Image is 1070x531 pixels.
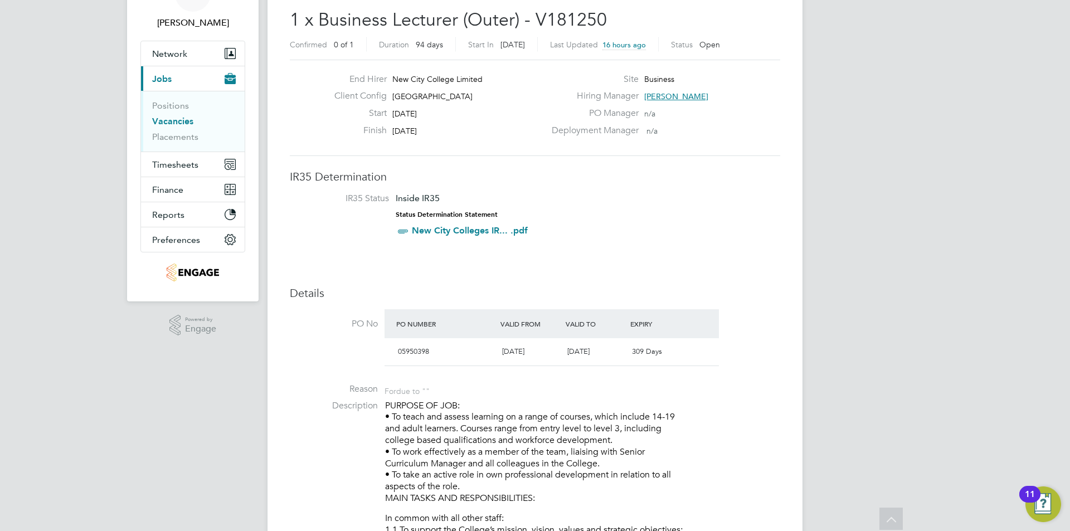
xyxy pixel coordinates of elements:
[152,159,198,170] span: Timesheets
[602,40,646,50] span: 16 hours ago
[290,286,780,300] h3: Details
[185,324,216,334] span: Engage
[185,315,216,324] span: Powered by
[563,314,628,334] div: Valid To
[152,74,172,84] span: Jobs
[152,210,184,220] span: Reports
[498,314,563,334] div: Valid From
[379,40,409,50] label: Duration
[396,193,440,203] span: Inside IR35
[628,314,693,334] div: Expiry
[567,347,590,356] span: [DATE]
[152,116,193,126] a: Vacancies
[141,66,245,91] button: Jobs
[699,40,720,50] span: Open
[392,74,483,84] span: New City College Limited
[416,40,443,50] span: 94 days
[141,41,245,66] button: Network
[152,131,198,142] a: Placements
[152,235,200,245] span: Preferences
[392,109,417,119] span: [DATE]
[141,227,245,252] button: Preferences
[671,40,693,50] label: Status
[325,108,387,119] label: Start
[502,347,524,356] span: [DATE]
[325,90,387,102] label: Client Config
[152,100,189,111] a: Positions
[290,9,607,31] span: 1 x Business Lecturer (Outer) - V181250
[325,125,387,137] label: Finish
[152,48,187,59] span: Network
[141,91,245,152] div: Jobs
[385,400,780,504] p: PURPOSE OF JOB: • To teach and assess learning on a range of courses, which include 14-19 and adu...
[141,202,245,227] button: Reports
[398,347,429,356] span: 05950398
[325,74,387,85] label: End Hirer
[1025,494,1035,509] div: 11
[545,74,639,85] label: Site
[393,314,498,334] div: PO Number
[290,400,378,412] label: Description
[141,177,245,202] button: Finance
[392,91,473,101] span: [GEOGRAPHIC_DATA]
[290,169,780,184] h3: IR35 Determination
[644,109,655,119] span: n/a
[385,383,430,396] div: For due to ""
[468,40,494,50] label: Start In
[140,16,245,30] span: Nick Briant
[545,90,639,102] label: Hiring Manager
[152,184,183,195] span: Finance
[301,193,389,204] label: IR35 Status
[334,40,354,50] span: 0 of 1
[290,383,378,395] label: Reason
[545,108,639,119] label: PO Manager
[644,74,674,84] span: Business
[412,225,528,236] a: New City Colleges IR... .pdf
[396,211,498,218] strong: Status Determination Statement
[644,91,708,101] span: [PERSON_NAME]
[1025,486,1061,522] button: Open Resource Center, 11 new notifications
[140,264,245,281] a: Go to home page
[167,264,218,281] img: jambo-logo-retina.png
[169,315,217,336] a: Powered byEngage
[392,126,417,136] span: [DATE]
[545,125,639,137] label: Deployment Manager
[500,40,525,50] span: [DATE]
[550,40,598,50] label: Last Updated
[141,152,245,177] button: Timesheets
[632,347,662,356] span: 309 Days
[646,126,658,136] span: n/a
[290,40,327,50] label: Confirmed
[290,318,378,330] label: PO No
